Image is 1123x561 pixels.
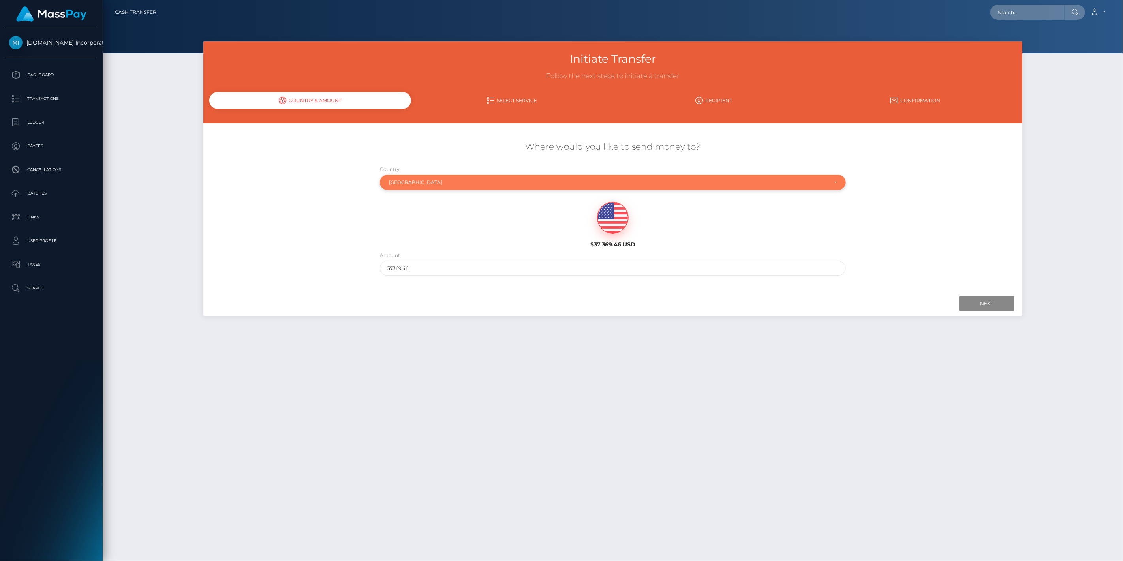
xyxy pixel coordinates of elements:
a: Cash Transfer [115,4,156,21]
a: Taxes [6,255,97,274]
input: Search... [990,5,1065,20]
span: [DOMAIN_NAME] Incorporated [6,39,97,46]
p: Links [9,211,94,223]
a: Links [6,207,97,227]
a: Recipient [613,94,815,107]
a: User Profile [6,231,97,251]
img: USD.png [597,202,628,234]
a: Ledger [6,113,97,132]
p: Batches [9,188,94,199]
img: Medley.com Incorporated [9,36,23,49]
img: MassPay Logo [16,6,86,22]
h3: Initiate Transfer [209,51,1016,67]
label: Country [380,166,400,173]
a: Cancellations [6,160,97,180]
button: United States [380,175,845,190]
input: Amount to send in USD (Maximum: 37369.46) [380,261,845,276]
h5: Where would you like to send money to? [209,141,1016,153]
p: Taxes [9,259,94,270]
p: Dashboard [9,69,94,81]
label: Amount [380,252,400,259]
div: Country & Amount [209,92,411,109]
h6: $37,369.46 USD [505,241,721,248]
p: Ledger [9,116,94,128]
h3: Follow the next steps to initiate a transfer [209,71,1016,81]
a: Dashboard [6,65,97,85]
p: Cancellations [9,164,94,176]
a: Batches [6,184,97,203]
a: Payees [6,136,97,156]
a: Transactions [6,89,97,109]
p: Search [9,282,94,294]
a: Search [6,278,97,298]
a: Select Service [411,94,613,107]
div: [GEOGRAPHIC_DATA] [389,179,827,186]
input: Next [959,296,1014,311]
p: User Profile [9,235,94,247]
a: Confirmation [815,94,1016,107]
p: Transactions [9,93,94,105]
p: Payees [9,140,94,152]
